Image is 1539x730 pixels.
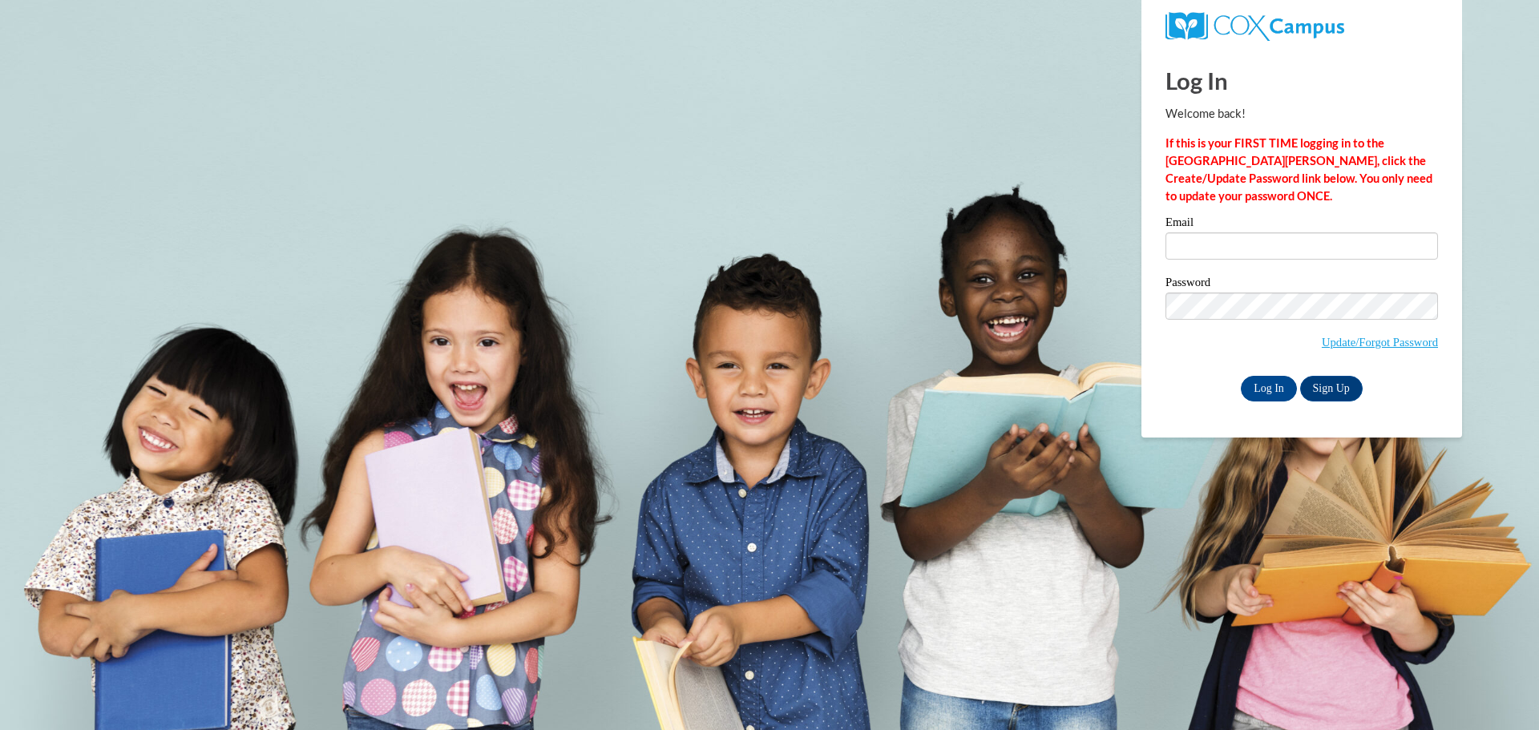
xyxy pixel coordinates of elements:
label: Email [1165,216,1438,232]
a: Sign Up [1300,376,1363,401]
strong: If this is your FIRST TIME logging in to the [GEOGRAPHIC_DATA][PERSON_NAME], click the Create/Upd... [1165,136,1432,203]
input: Log In [1241,376,1297,401]
a: Update/Forgot Password [1322,336,1438,349]
p: Welcome back! [1165,105,1438,123]
label: Password [1165,276,1438,292]
img: COX Campus [1165,12,1344,41]
h1: Log In [1165,64,1438,97]
a: COX Campus [1165,18,1344,32]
